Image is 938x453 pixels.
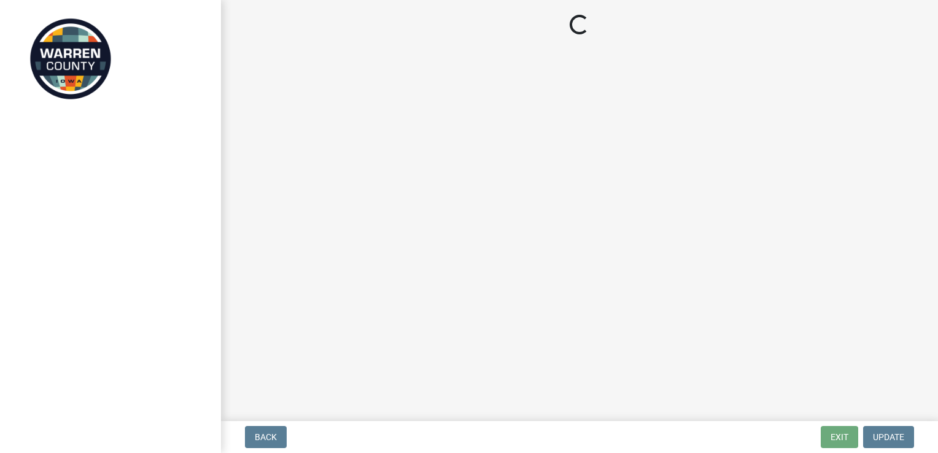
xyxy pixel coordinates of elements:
[255,432,277,442] span: Back
[25,13,117,105] img: Warren County, Iowa
[863,426,914,448] button: Update
[821,426,858,448] button: Exit
[245,426,287,448] button: Back
[873,432,904,442] span: Update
